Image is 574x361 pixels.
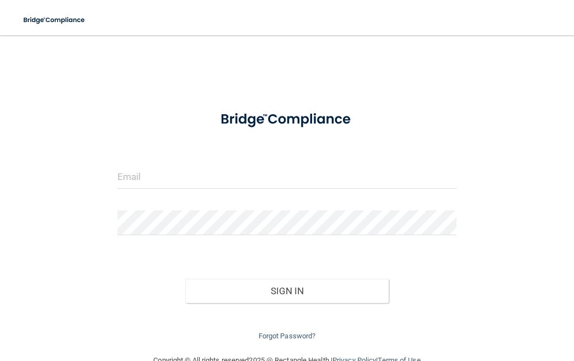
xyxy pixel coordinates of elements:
[259,332,316,340] a: Forgot Password?
[185,279,389,303] button: Sign In
[117,164,457,189] input: Email
[17,9,93,31] img: bridge_compliance_login_screen.278c3ca4.svg
[206,102,368,137] img: bridge_compliance_login_screen.278c3ca4.svg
